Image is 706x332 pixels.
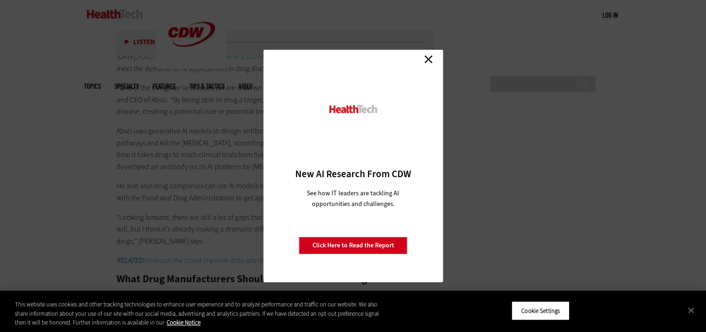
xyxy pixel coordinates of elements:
[681,300,701,320] button: Close
[421,52,435,66] a: Close
[299,237,408,254] a: Click Here to Read the Report
[512,301,570,320] button: Cookie Settings
[279,167,427,180] h3: New AI Research From CDW
[167,319,201,326] a: More information about your privacy
[15,300,389,327] div: This website uses cookies and other tracking technologies to enhance user experience and to analy...
[328,104,378,114] img: HealthTech_0.png
[296,188,410,209] p: See how IT leaders are tackling AI opportunities and challenges.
